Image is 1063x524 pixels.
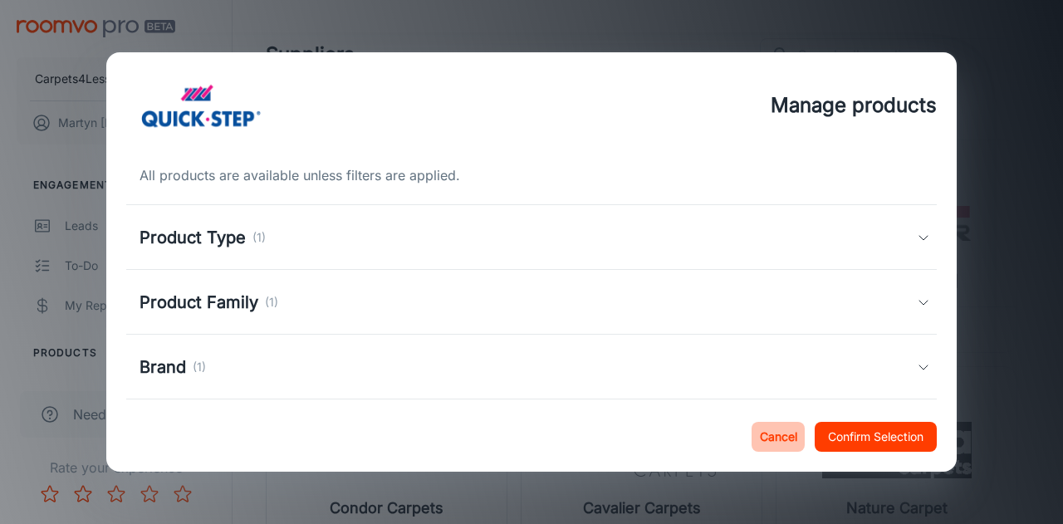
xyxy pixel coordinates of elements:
[252,228,266,247] p: (1)
[126,335,937,399] div: Brand(1)
[140,225,246,250] h5: Product Type
[126,72,276,139] img: vendor_logo_square_en-us.png
[265,293,278,311] p: (1)
[771,91,937,120] h4: Manage products
[126,165,937,185] div: All products are available unless filters are applied.
[126,270,937,335] div: Product Family(1)
[126,205,937,270] div: Product Type(1)
[193,358,206,376] p: (1)
[140,355,186,380] h5: Brand
[126,399,937,464] div: Collection(11)
[815,422,937,452] button: Confirm Selection
[140,290,258,315] h5: Product Family
[752,422,805,452] button: Cancel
